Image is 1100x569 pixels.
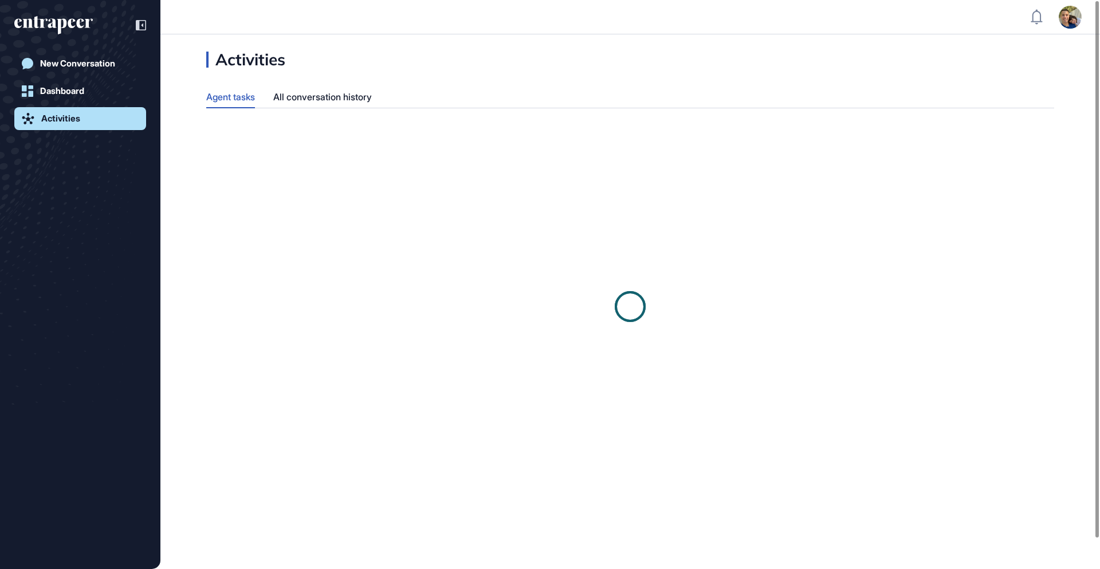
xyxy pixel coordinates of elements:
div: Dashboard [40,86,84,96]
div: entrapeer-logo [14,16,93,34]
div: New Conversation [40,58,115,69]
a: Dashboard [14,80,146,103]
div: Agent tasks [206,86,255,107]
a: New Conversation [14,52,146,75]
a: Activities [14,107,146,130]
div: Activities [206,52,285,68]
div: Activities [41,113,80,124]
img: user-avatar [1059,6,1082,29]
div: All conversation history [273,86,372,108]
